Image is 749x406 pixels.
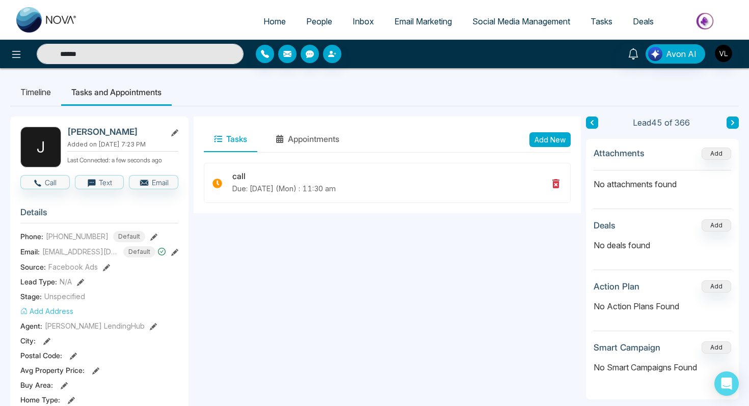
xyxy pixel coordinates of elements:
span: Social Media Management [472,16,570,26]
button: Add [702,219,731,231]
span: Deals [633,16,654,26]
img: User Avatar [715,45,732,62]
span: Agent: [20,321,42,331]
button: Add [702,341,731,354]
span: [PHONE_NUMBER] [46,231,109,242]
div: J [20,127,61,167]
span: Email: [20,246,40,257]
button: Appointments [265,127,350,152]
a: Social Media Management [462,12,580,31]
h2: [PERSON_NAME] [67,127,162,137]
span: Lead Type: [20,276,57,287]
p: No attachments found [594,170,731,190]
span: Default [123,246,155,257]
p: No deals found [594,239,731,251]
button: Call [20,175,70,189]
a: People [296,12,342,31]
button: Add [702,148,731,160]
span: [EMAIL_ADDRESS][DOMAIN_NAME] [42,246,119,257]
div: Open Intercom Messenger [714,371,739,396]
p: No Action Plans Found [594,300,731,312]
span: Buy Area : [20,380,53,390]
span: Default [113,231,145,242]
button: Avon AI [646,44,705,64]
button: Email [129,175,178,189]
span: Source: [20,262,46,272]
span: Postal Code : [20,350,62,361]
span: Add [702,149,731,157]
a: Email Marketing [384,12,462,31]
h3: Action Plan [594,281,639,292]
span: Inbox [353,16,374,26]
button: Add [702,280,731,293]
span: Phone: [20,231,43,242]
h3: Details [20,207,178,223]
li: Tasks and Appointments [61,78,172,106]
span: Avon AI [666,48,697,60]
span: N/A [60,276,72,287]
span: Lead 45 of 366 [633,117,690,129]
p: Last Connected: a few seconds ago [67,154,178,165]
button: Tasks [204,127,257,152]
button: Add Address [20,306,73,316]
h3: Attachments [594,148,645,158]
span: People [306,16,332,26]
span: Stage: [20,291,42,302]
span: Email Marketing [394,16,452,26]
a: Tasks [580,12,623,31]
span: Home [263,16,286,26]
h3: call [232,171,548,181]
button: Text [75,175,124,189]
button: Add New [529,132,571,147]
span: Facebook Ads [48,262,98,272]
img: Market-place.gif [669,10,743,33]
p: Due: [DATE] (Mon) : 11:30 am [232,183,548,194]
img: Lead Flow [648,47,662,61]
span: Unspecified [44,291,85,302]
span: City : [20,335,36,346]
span: [PERSON_NAME] LendingHub [45,321,145,331]
p: Added on [DATE] 7:23 PM [67,140,178,149]
li: Timeline [10,78,61,106]
h3: Deals [594,220,616,230]
span: Tasks [591,16,612,26]
span: Avg Property Price : [20,365,85,375]
h3: Smart Campaign [594,342,660,353]
a: Deals [623,12,664,31]
p: No Smart Campaigns Found [594,361,731,373]
img: Nova CRM Logo [16,7,77,33]
a: Inbox [342,12,384,31]
a: Home [253,12,296,31]
span: Home Type : [20,394,60,405]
